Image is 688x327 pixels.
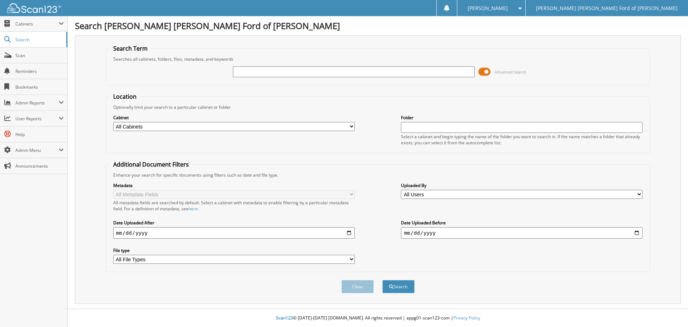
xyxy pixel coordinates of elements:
[113,115,355,121] label: Cabinet
[536,6,678,10] span: [PERSON_NAME] [PERSON_NAME] Ford of [PERSON_NAME]
[68,309,688,327] div: © [DATE]-[DATE] [DOMAIN_NAME]. All rights reserved | appg01-scan123-com |
[188,206,198,212] a: here
[382,280,415,293] button: Search
[113,220,355,226] label: Date Uploaded After
[15,147,59,153] span: Admin Menu
[401,134,642,146] div: Select a cabinet and begin typing the name of the folder you want to search in. If the name match...
[276,315,293,321] span: Scan123
[110,160,192,168] legend: Additional Document Filters
[75,20,681,32] h1: Search [PERSON_NAME] [PERSON_NAME] Ford of [PERSON_NAME]
[110,93,140,101] legend: Location
[15,21,59,27] span: Cabinets
[15,116,59,122] span: User Reports
[468,6,508,10] span: [PERSON_NAME]
[113,247,355,253] label: File type
[15,84,64,90] span: Bookmarks
[110,104,646,110] div: Optionally limit your search to a particular cabinet or folder
[453,315,480,321] a: Privacy Policy
[15,163,64,169] span: Announcements
[113,200,355,212] div: All metadata fields are searched by default. Select a cabinet with metadata to enable filtering b...
[401,220,642,226] label: Date Uploaded Before
[341,280,374,293] button: Clear
[15,52,64,59] span: Scan
[15,131,64,137] span: Help
[401,115,642,121] label: Folder
[401,182,642,188] label: Uploaded By
[7,3,61,13] img: scan123-logo-white.svg
[110,56,646,62] div: Searches all cabinets, folders, files, metadata, and keywords
[113,182,355,188] label: Metadata
[15,100,59,106] span: Admin Reports
[113,227,355,239] input: start
[110,45,151,52] legend: Search Term
[494,69,526,75] span: Advanced Search
[15,68,64,74] span: Reminders
[110,172,646,178] div: Enhance your search for specific documents using filters such as date and file type.
[401,227,642,239] input: end
[15,37,63,43] span: Search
